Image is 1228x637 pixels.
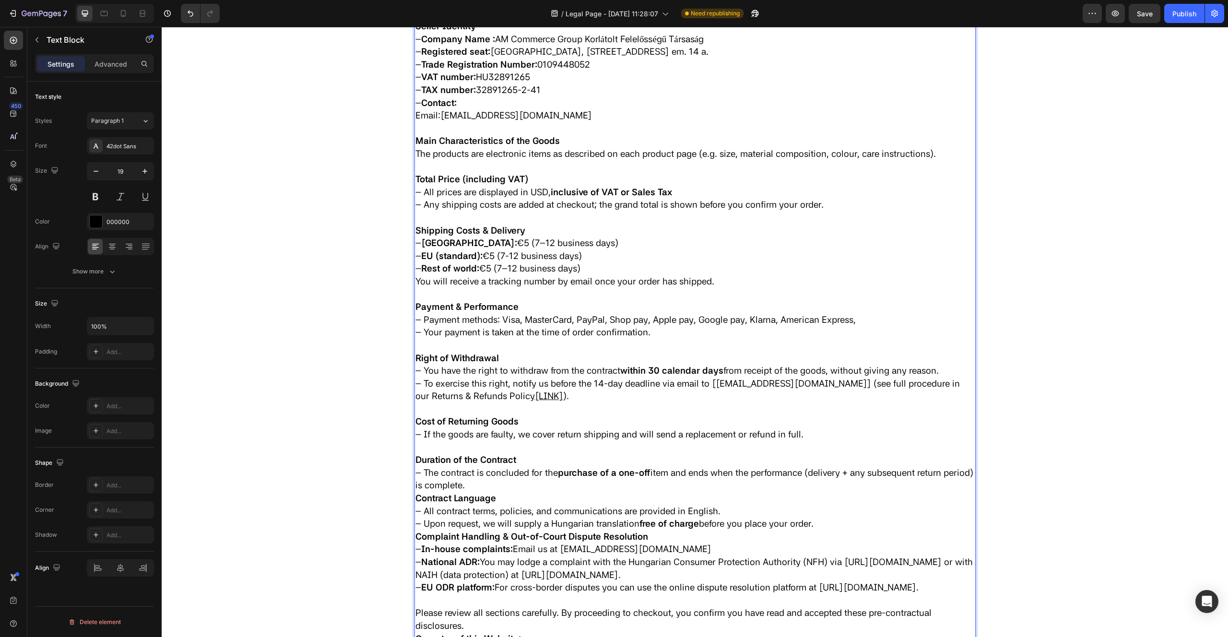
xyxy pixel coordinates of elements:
strong: Trade Registration Number: [260,32,376,43]
strong: Right of Withdrawal [254,326,337,337]
div: Corner [35,506,54,514]
div: Border [35,481,54,489]
div: 42dot Sans [106,142,152,151]
div: Add... [106,427,152,436]
strong: Contact: [260,71,295,82]
p: The products are electronic items as described on each product page (e.g. size, material composit... [254,121,813,134]
strong: TAX number: [260,58,314,69]
p: – [254,70,813,83]
div: Size [35,165,60,177]
button: 7 [4,4,71,23]
p: – You have the right to withdraw from the contract from receipt of the goods, without giving any ... [254,338,813,351]
span: Need republishing [691,9,740,18]
button: Publish [1164,4,1204,23]
p: Text Block [47,34,128,46]
strong: Complaint Handling & Out-of-Court Dispute Resolution [254,504,486,515]
div: Styles [35,117,52,125]
p: – All contract terms, policies, and communications are provided in English. [254,478,813,491]
div: Add... [106,506,152,515]
input: Auto [87,318,153,335]
div: Color [35,217,50,226]
div: Align [35,562,62,575]
strong: [GEOGRAPHIC_DATA]: [260,211,355,222]
strong: Main Characteristics of the Goods [254,108,398,119]
div: Open Intercom Messenger [1195,590,1218,613]
div: Size [35,297,60,310]
p: – Any shipping costs are added at checkout; the grand total is shown before you confirm your order. [254,172,813,185]
span: Paragraph 1 [91,117,124,125]
strong: VAT number: [260,45,314,56]
div: Text style [35,93,61,101]
p: – Email us at [EMAIL_ADDRESS][DOMAIN_NAME] [254,516,813,529]
div: Add... [106,531,152,540]
p: – €5 (7–12 business days) [254,210,813,223]
p: Settings [47,59,74,69]
div: Delete element [68,616,121,628]
strong: Payment & Performance [254,274,357,285]
p: Email: [254,83,813,95]
p: – Payment methods: Visa, MasterCard, PayPal, Shop pay, Apple pay, Google pay, Klarna, American Ex... [254,287,813,300]
strong: inclusive of VAT or Sales Tax [389,160,511,171]
strong: Shipping Costs & Delivery [254,198,364,209]
p: – Upon request, we will supply a Hungarian translation before you place your order. [254,491,813,504]
div: Image [35,426,52,435]
strong: EU (standard): [260,224,321,235]
div: Align [35,240,62,253]
div: Publish [1172,9,1196,19]
div: Undo/Redo [181,4,220,23]
button: Show more [35,263,154,280]
div: Add... [106,481,152,490]
p: – 32891265-2-41 [254,57,813,70]
strong: EU ODR platform: [260,555,333,566]
button: Save [1129,4,1160,23]
strong: Cost of Returning Goods [254,389,357,400]
p: – 0109448052 [254,32,813,45]
button: Paragraph 1 [87,112,154,130]
div: Font [35,142,47,150]
div: Width [35,322,51,330]
strong: Contract Language [254,466,334,477]
p: – HU32891265 [254,44,813,57]
p: – You may lodge a complaint with the Hungarian Consumer Protection Authority (NFH) via [URL][DOMA... [254,529,813,554]
span: Legal Page - [DATE] 11:28:07 [566,9,658,19]
strong: In-house complaints: [260,517,351,528]
div: Padding [35,347,57,356]
div: Shadow [35,531,57,539]
strong: Duration of the Contract [254,427,354,438]
div: Show more [72,267,117,276]
p: 7 [63,8,67,19]
p: Please review all sections carefully. By proceeding to checkout, you confirm you have read and ac... [254,580,813,605]
div: Add... [106,402,152,411]
p: – All prices are displayed in USD, [254,159,813,172]
p: – €5 (7–12 business days) [254,236,813,248]
p: – For cross-border disputes you can use the online dispute resolution platform at [URL][DOMAIN_NA... [254,554,813,567]
a: [LINK] [373,364,401,375]
p: You will receive a tracking number by email once your order has shipped. [254,248,813,261]
button: Delete element [35,614,154,630]
p: Advanced [94,59,127,69]
span: / [561,9,564,19]
div: Add... [106,348,152,356]
strong: Total Price (including VAT) [254,147,366,158]
strong: Operator of this Website: [254,606,359,617]
strong: Rest of world: [260,236,318,247]
div: Shape [35,457,66,470]
p: – If the goods are faulty, we cover return shipping and will send a replacement or refund in full. [254,401,813,414]
p: – The contract is concluded for the item and ends when the performance (delivery + any subsequent... [254,440,813,465]
p: – Your payment is taken at the time of order confirmation. [254,299,813,312]
iframe: Design area [162,27,1228,637]
strong: purchase of a one-off [396,440,489,451]
div: Color [35,401,50,410]
p: – €5 (7-12 business days) [254,223,813,236]
strong: National ADR: [260,530,318,541]
p: – To exercise this right, notify us before the 14-day deadline via email to [[EMAIL_ADDRESS][DOMA... [254,351,813,376]
strong: free of charge [478,491,537,502]
span: Save [1137,10,1153,18]
div: Background [35,377,82,390]
div: 450 [9,102,23,110]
